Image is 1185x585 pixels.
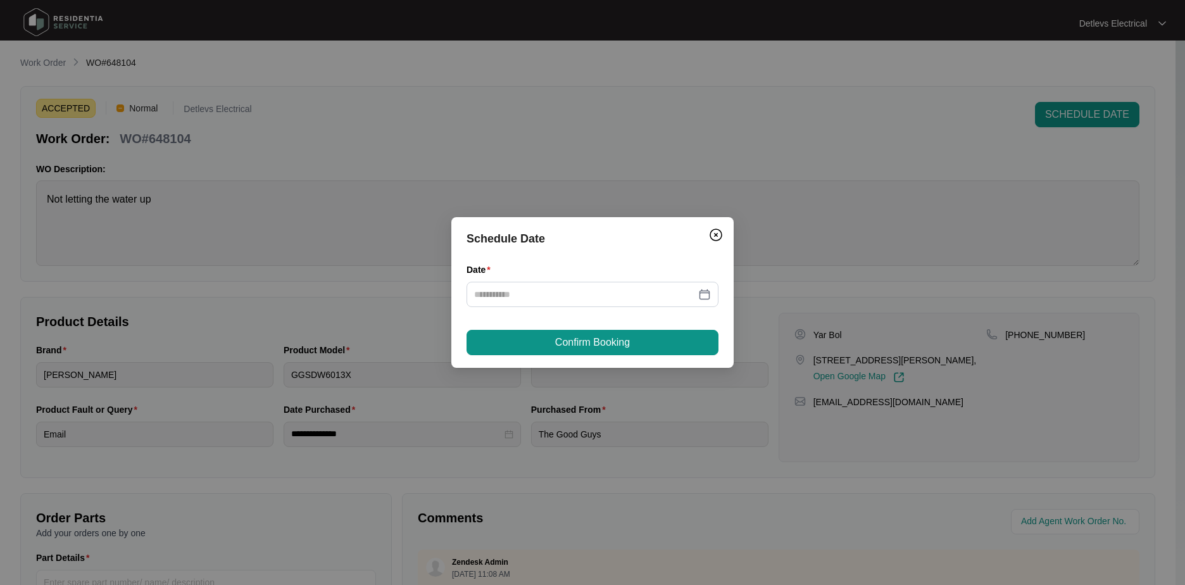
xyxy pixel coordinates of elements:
label: Date [467,263,496,276]
span: Confirm Booking [555,335,630,350]
button: Confirm Booking [467,330,718,355]
div: Schedule Date [467,230,718,248]
img: closeCircle [708,227,724,242]
input: Date [474,287,696,301]
button: Close [706,225,726,245]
